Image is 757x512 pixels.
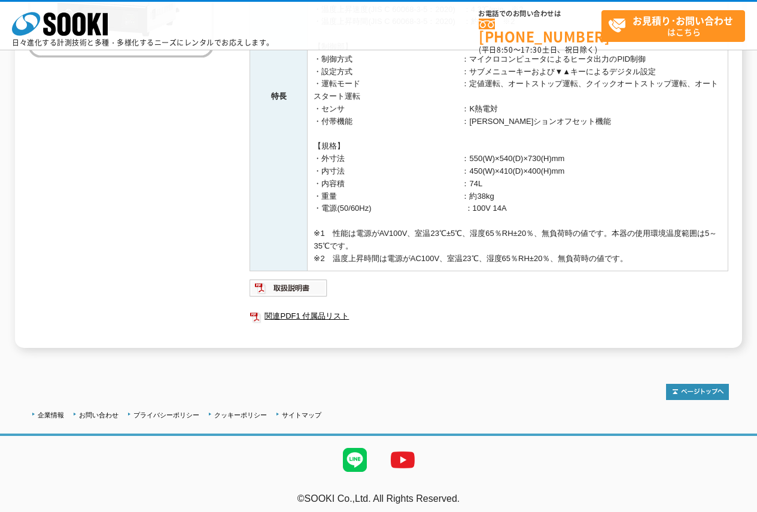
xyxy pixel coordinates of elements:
[601,10,745,42] a: お見積り･お問い合わせはこちら
[633,13,733,28] strong: お見積り･お問い合わせ
[479,10,601,17] span: お電話でのお問い合わせは
[479,19,601,43] a: [PHONE_NUMBER]
[282,411,321,419] a: サイトマップ
[666,384,729,400] img: トップページへ
[38,411,64,419] a: 企業情報
[79,411,118,419] a: お問い合わせ
[214,411,267,419] a: クッキーポリシー
[12,39,274,46] p: 日々進化する計測技術と多種・多様化するニーズにレンタルでお応えします。
[497,44,513,55] span: 8:50
[521,44,542,55] span: 17:30
[379,436,427,484] img: YouTube
[479,44,597,55] span: (平日 ～ 土日、祝日除く)
[331,436,379,484] img: LINE
[250,308,728,324] a: 関連PDF1 付属品リスト
[250,278,328,298] img: 取扱説明書
[250,287,328,296] a: 取扱説明書
[133,411,199,419] a: プライバシーポリシー
[608,11,744,41] span: はこちら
